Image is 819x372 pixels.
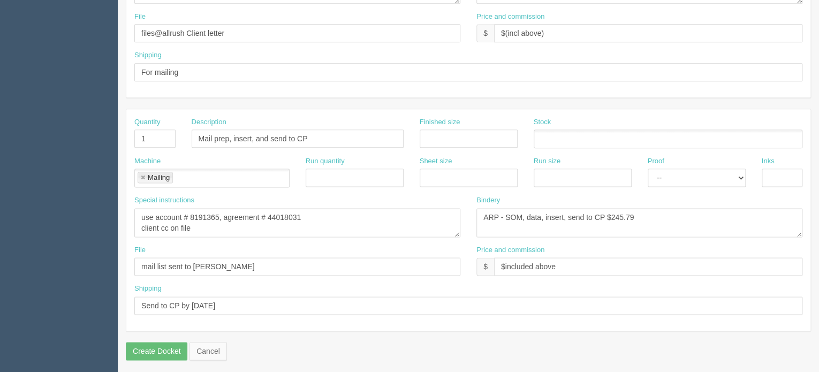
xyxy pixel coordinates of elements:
[134,208,460,237] textarea: use account # 8191365, agreement # 44018031 client cc on file
[476,208,802,237] textarea: ARP - SOM, data, insert, send to CP $245.79
[476,12,544,22] label: Price and commission
[196,347,220,355] span: translation missing: en.helpers.links.cancel
[126,342,187,360] input: Create Docket
[134,245,146,255] label: File
[134,12,146,22] label: File
[148,174,170,181] div: Mailing
[476,257,494,276] div: $
[306,156,345,166] label: Run quantity
[134,156,161,166] label: Machine
[134,117,160,127] label: Quantity
[192,117,226,127] label: Description
[189,342,227,360] a: Cancel
[420,156,452,166] label: Sheet size
[648,156,664,166] label: Proof
[762,156,775,166] label: Inks
[134,50,162,60] label: Shipping
[534,117,551,127] label: Stock
[134,195,194,206] label: Special instructions
[476,245,544,255] label: Price and commission
[134,284,162,294] label: Shipping
[420,117,460,127] label: Finished size
[476,24,494,42] div: $
[476,195,500,206] label: Bindery
[534,156,561,166] label: Run size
